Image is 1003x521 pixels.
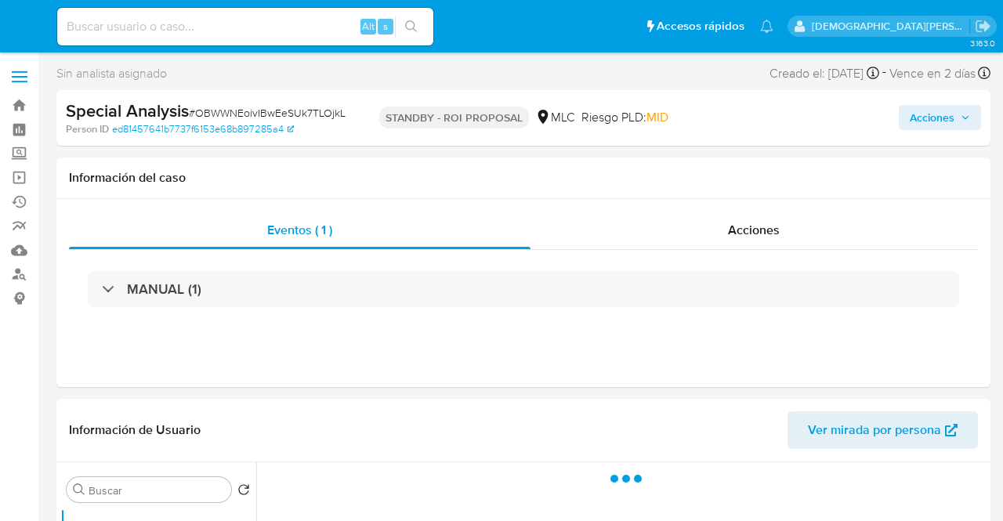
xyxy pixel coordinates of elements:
input: Buscar [89,483,225,497]
button: Volver al orden por defecto [237,483,250,501]
button: Buscar [73,483,85,496]
button: Ver mirada por persona [788,411,978,449]
a: Notificaciones [760,20,773,33]
span: s [383,19,388,34]
p: STANDBY - ROI PROPOSAL [379,107,529,128]
h1: Información del caso [69,170,978,186]
p: cristian.porley@mercadolibre.com [812,19,970,34]
span: MID [646,108,668,126]
span: Acciones [728,221,780,239]
div: MANUAL (1) [88,271,959,307]
input: Buscar usuario o caso... [57,16,433,37]
span: - [882,63,886,84]
a: Salir [975,18,991,34]
span: Ver mirada por persona [808,411,941,449]
span: Acciones [910,105,954,130]
span: Vence en 2 días [889,65,976,82]
h1: Información de Usuario [69,422,201,438]
h3: MANUAL (1) [127,280,201,298]
span: Accesos rápidos [657,18,744,34]
span: Alt [362,19,375,34]
span: Eventos ( 1 ) [267,221,332,239]
div: MLC [535,109,575,126]
button: Acciones [899,105,981,130]
span: # OBWWNEoivIBwEeSUk7TLOjkL [189,105,346,121]
span: Riesgo PLD: [581,109,668,126]
a: ed81457641b7737f6153e68b897285a4 [112,122,294,136]
span: Sin analista asignado [56,65,167,82]
button: search-icon [395,16,427,38]
b: Person ID [66,122,109,136]
b: Special Analysis [66,98,189,123]
div: Creado el: [DATE] [769,63,879,84]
